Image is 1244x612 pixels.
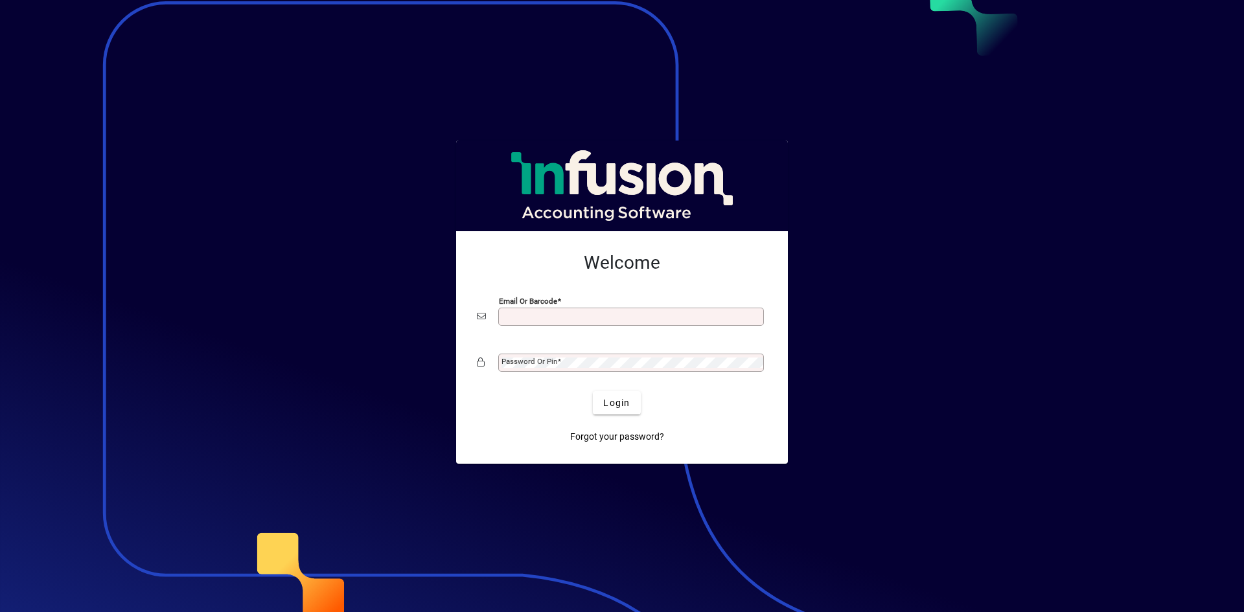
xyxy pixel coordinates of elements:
[501,357,557,366] mat-label: Password or Pin
[477,252,767,274] h2: Welcome
[603,396,630,410] span: Login
[593,391,640,414] button: Login
[570,430,664,444] span: Forgot your password?
[565,425,669,448] a: Forgot your password?
[499,297,557,306] mat-label: Email or Barcode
